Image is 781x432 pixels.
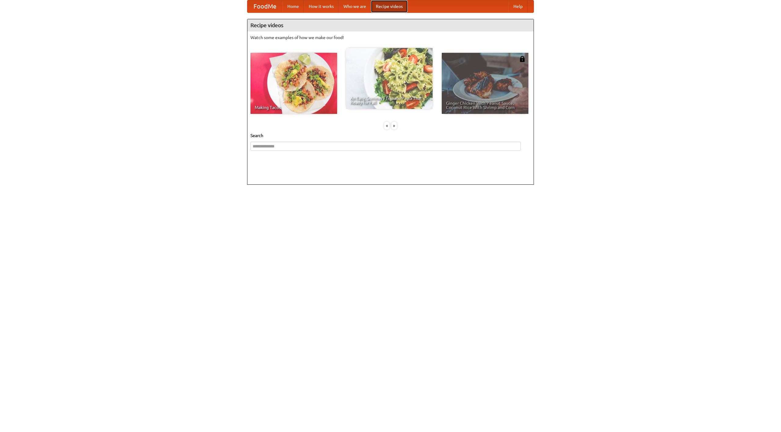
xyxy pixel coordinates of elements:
div: « [384,122,390,129]
a: FoodMe [247,0,283,13]
a: An Easy, Summery Tomato Pasta That's Ready for Fall [346,48,433,109]
p: Watch some examples of how we make our food! [250,34,531,41]
span: An Easy, Summery Tomato Pasta That's Ready for Fall [350,96,428,105]
a: Who we are [339,0,371,13]
img: 483408.png [519,56,525,62]
a: Recipe videos [371,0,408,13]
span: Making Tacos [255,105,333,110]
div: » [391,122,397,129]
a: Home [283,0,304,13]
a: Making Tacos [250,53,337,114]
h4: Recipe videos [247,19,534,31]
a: How it works [304,0,339,13]
a: Help [509,0,527,13]
h5: Search [250,133,531,139]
